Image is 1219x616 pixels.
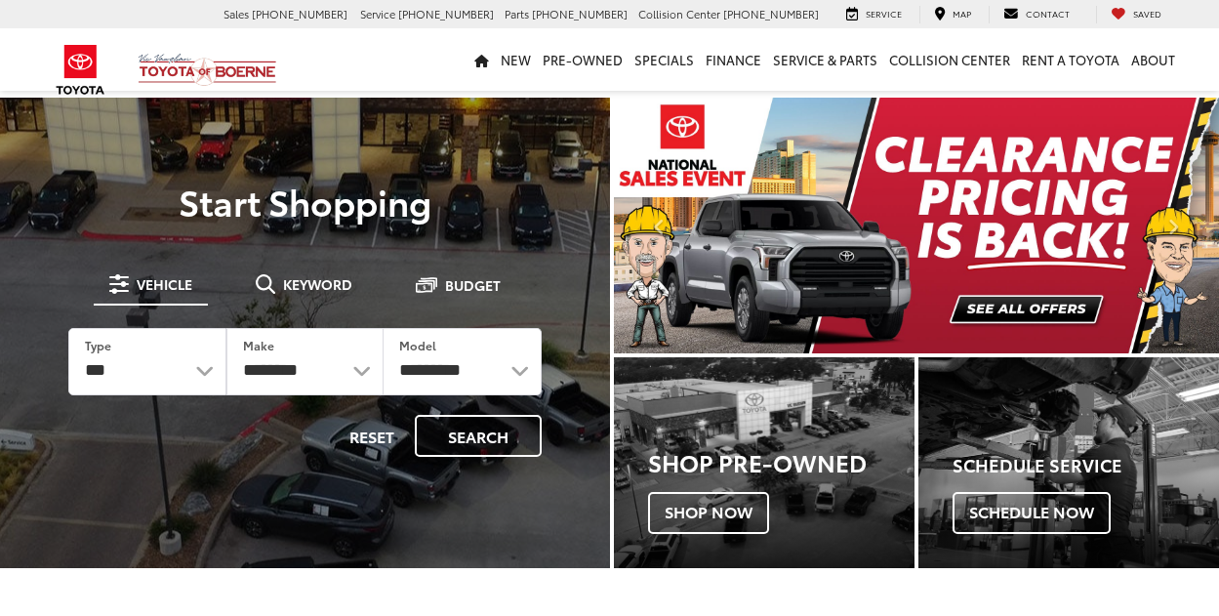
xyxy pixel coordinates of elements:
span: Service [360,6,395,21]
a: Rent a Toyota [1016,28,1125,91]
a: Service & Parts: Opens in a new tab [767,28,883,91]
span: Contact [1026,7,1070,20]
button: Click to view next picture. [1128,137,1219,314]
img: Toyota [44,38,117,102]
span: Keyword [283,277,352,291]
a: Finance [700,28,767,91]
a: About [1125,28,1181,91]
a: Specials [629,28,700,91]
h3: Shop Pre-Owned [648,449,914,474]
span: Service [866,7,902,20]
span: Map [953,7,971,20]
span: Vehicle [137,277,192,291]
span: Saved [1133,7,1161,20]
p: Start Shopping [41,182,569,221]
a: Map [919,6,986,23]
span: [PHONE_NUMBER] [398,6,494,21]
h4: Schedule Service [953,456,1219,475]
label: Model [399,337,436,353]
span: [PHONE_NUMBER] [252,6,347,21]
a: My Saved Vehicles [1096,6,1176,23]
a: Pre-Owned [537,28,629,91]
a: Service [832,6,916,23]
a: Contact [989,6,1084,23]
a: Shop Pre-Owned Shop Now [614,357,914,568]
span: [PHONE_NUMBER] [532,6,628,21]
a: Home [468,28,495,91]
label: Make [243,337,274,353]
div: Toyota [918,357,1219,568]
label: Type [85,337,111,353]
a: New [495,28,537,91]
img: Vic Vaughan Toyota of Boerne [138,53,277,87]
a: Schedule Service Schedule Now [918,357,1219,568]
span: Collision Center [638,6,720,21]
span: Sales [223,6,249,21]
a: Collision Center [883,28,1016,91]
span: Schedule Now [953,492,1111,533]
button: Search [415,415,542,457]
span: Shop Now [648,492,769,533]
span: Budget [445,278,501,292]
div: Toyota [614,357,914,568]
span: [PHONE_NUMBER] [723,6,819,21]
button: Reset [333,415,411,457]
button: Click to view previous picture. [614,137,705,314]
span: Parts [505,6,529,21]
